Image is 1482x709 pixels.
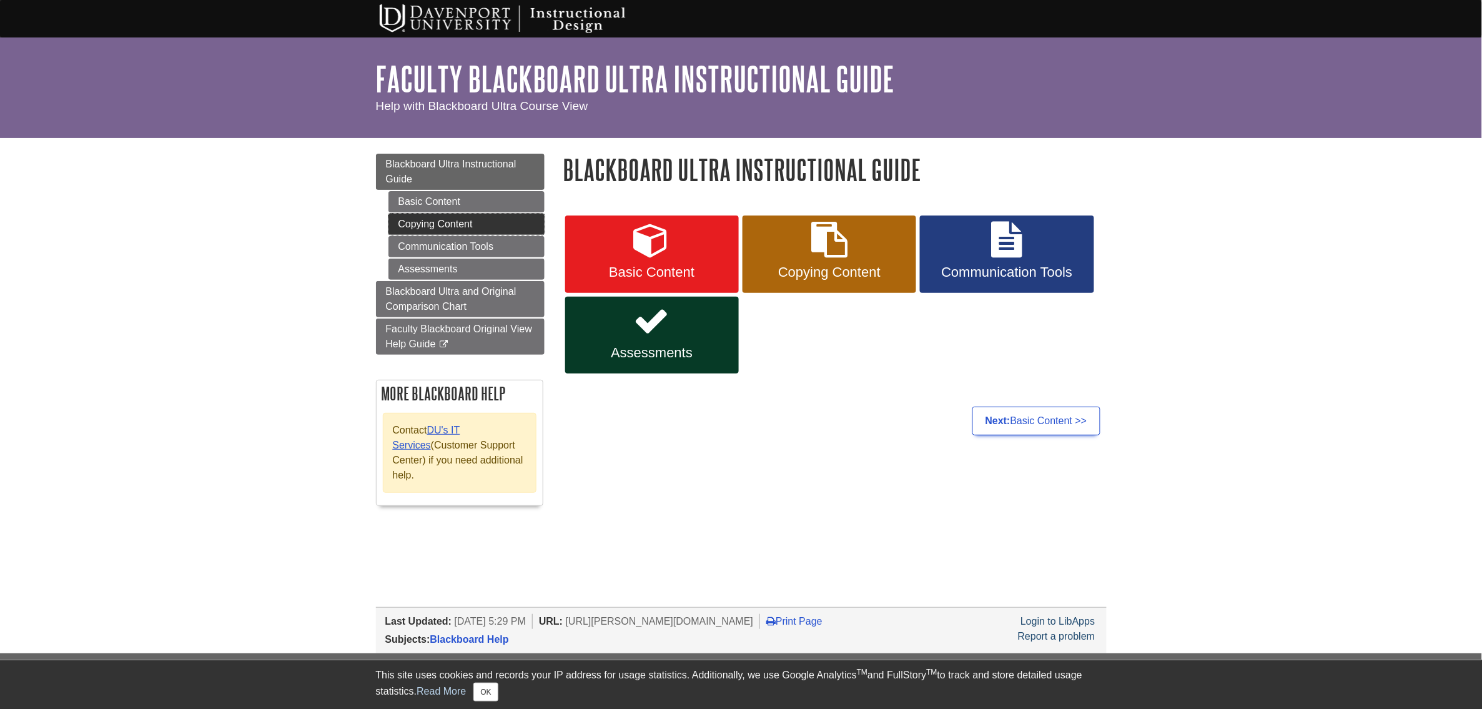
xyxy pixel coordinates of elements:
[376,99,588,112] span: Help with Blackboard Ultra Course View
[388,191,545,212] a: Basic Content
[388,214,545,235] a: Copying Content
[986,415,1010,426] strong: Next:
[539,616,563,627] span: URL:
[386,286,516,312] span: Blackboard Ultra and Original Comparison Chart
[565,216,739,293] a: Basic Content
[752,264,907,280] span: Copying Content
[929,264,1084,280] span: Communication Tools
[385,634,430,645] span: Subjects:
[376,668,1107,702] div: This site uses cookies and records your IP address for usage statistics. Additionally, we use Goo...
[473,683,498,702] button: Close
[766,616,823,627] a: Print Page
[370,3,669,34] img: Davenport University Instructional Design
[376,154,545,518] div: Guide Page Menu
[430,634,509,645] a: Blackboard Help
[376,154,545,190] a: Blackboard Ultra Instructional Guide
[575,264,729,280] span: Basic Content
[972,407,1100,435] a: Next:Basic Content >>
[563,154,1107,186] h1: Blackboard Ultra Instructional Guide
[417,686,466,697] a: Read More
[376,281,545,317] a: Blackboard Ultra and Original Comparison Chart
[575,345,729,361] span: Assessments
[383,413,536,493] div: Contact (Customer Support Center) if you need additional help.
[566,616,754,627] span: [URL][PERSON_NAME][DOMAIN_NAME]
[455,616,526,627] span: [DATE] 5:29 PM
[393,425,460,450] a: DU's IT Services
[565,297,739,374] a: Assessments
[857,668,867,677] sup: TM
[743,216,916,293] a: Copying Content
[438,340,449,349] i: This link opens in a new window
[927,668,937,677] sup: TM
[386,324,532,349] span: Faculty Blackboard Original View Help Guide
[920,216,1094,293] a: Communication Tools
[386,159,516,184] span: Blackboard Ultra Instructional Guide
[388,259,545,280] a: Assessments
[385,616,452,627] span: Last Updated:
[388,236,545,257] a: Communication Tools
[376,319,545,355] a: Faculty Blackboard Original View Help Guide
[766,616,776,626] i: Print Page
[1020,616,1095,627] a: Login to LibApps
[377,380,543,407] h2: More Blackboard Help
[376,59,895,98] a: Faculty Blackboard Ultra Instructional Guide
[1018,631,1095,642] a: Report a problem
